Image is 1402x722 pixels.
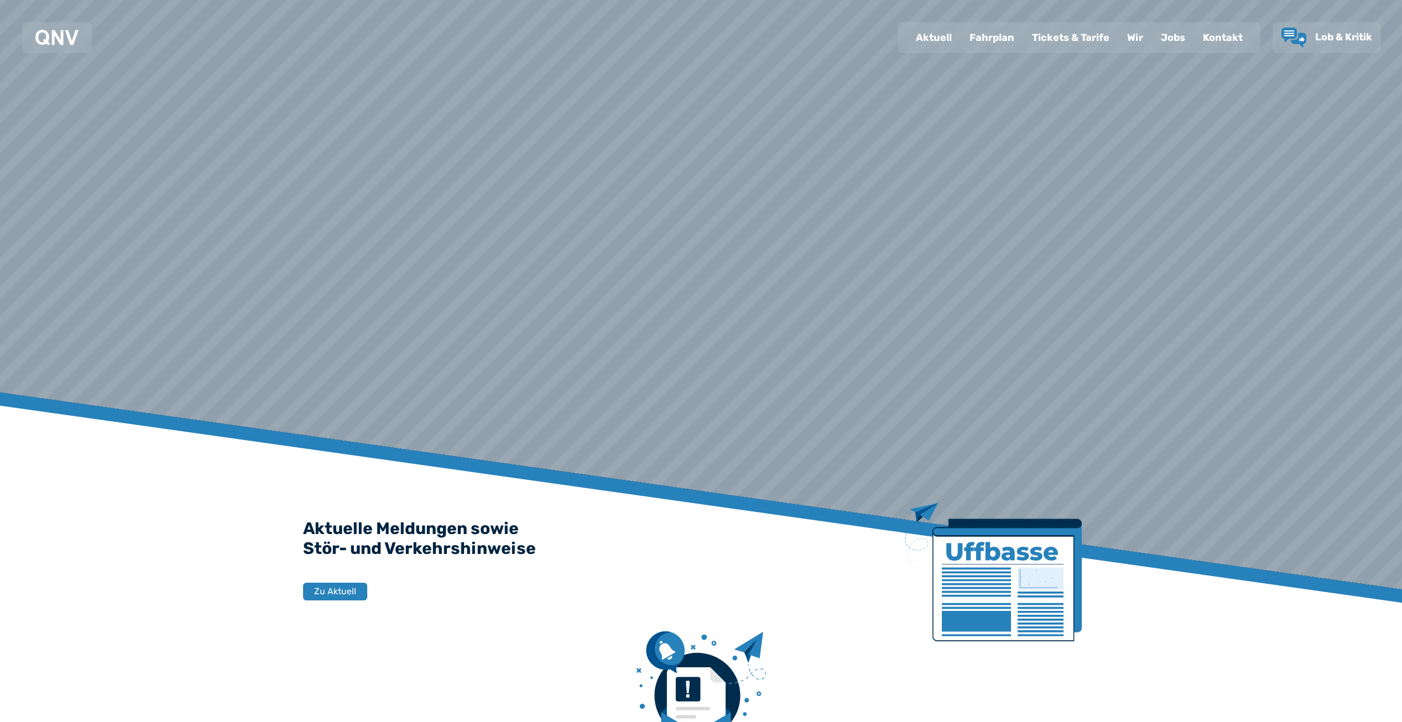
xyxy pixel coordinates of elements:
[303,583,367,600] button: Zu Aktuell
[1152,23,1194,52] a: Jobs
[907,23,961,52] a: Aktuell
[1118,23,1152,52] a: Wir
[303,519,1099,558] h2: Aktuelle Meldungen sowie Stör- und Verkehrshinweise
[35,30,79,45] img: QNV Logo
[961,23,1023,52] a: Fahrplan
[1315,31,1372,43] span: Lob & Kritik
[35,27,79,49] a: QNV Logo
[1194,23,1252,52] a: Kontakt
[905,503,1082,641] img: Zeitung mit Titel Uffbase
[1281,28,1372,48] a: Lob & Kritik
[1023,23,1118,52] a: Tickets & Tarife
